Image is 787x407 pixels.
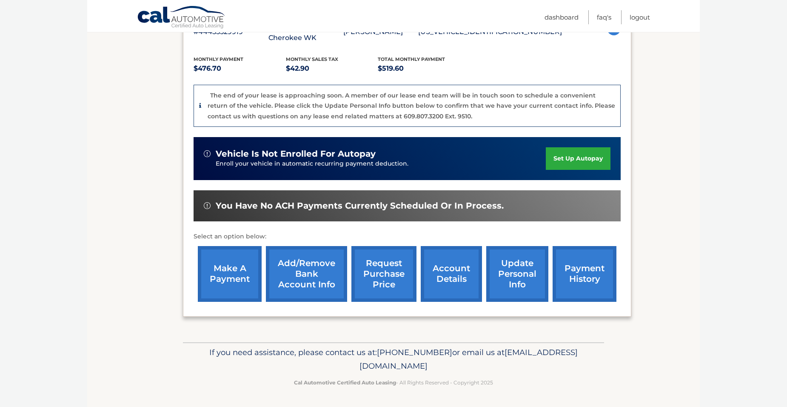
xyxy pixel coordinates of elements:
[208,92,615,120] p: The end of your lease is approaching soon. A member of our lease end team will be in touch soon t...
[597,10,611,24] a: FAQ's
[421,246,482,302] a: account details
[204,202,211,209] img: alert-white.svg
[545,10,579,24] a: Dashboard
[188,378,599,387] p: - All Rights Reserved - Copyright 2025
[204,150,211,157] img: alert-white.svg
[198,246,262,302] a: make a payment
[630,10,650,24] a: Logout
[194,56,243,62] span: Monthly Payment
[294,379,396,386] strong: Cal Automotive Certified Auto Leasing
[137,6,226,30] a: Cal Automotive
[351,246,416,302] a: request purchase price
[378,63,470,75] p: $519.60
[194,63,286,75] p: $476.70
[286,63,378,75] p: $42.90
[546,147,610,170] a: set up autopay
[286,56,338,62] span: Monthly sales Tax
[553,246,616,302] a: payment history
[486,246,548,302] a: update personal info
[216,201,504,211] span: You have no ACH payments currently scheduled or in process.
[216,149,376,159] span: vehicle is not enrolled for autopay
[266,246,347,302] a: Add/Remove bank account info
[188,346,599,373] p: If you need assistance, please contact us at: or email us at
[377,347,452,357] span: [PHONE_NUMBER]
[378,56,445,62] span: Total Monthly Payment
[216,159,546,169] p: Enroll your vehicle in automatic recurring payment deduction.
[194,232,621,242] p: Select an option below:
